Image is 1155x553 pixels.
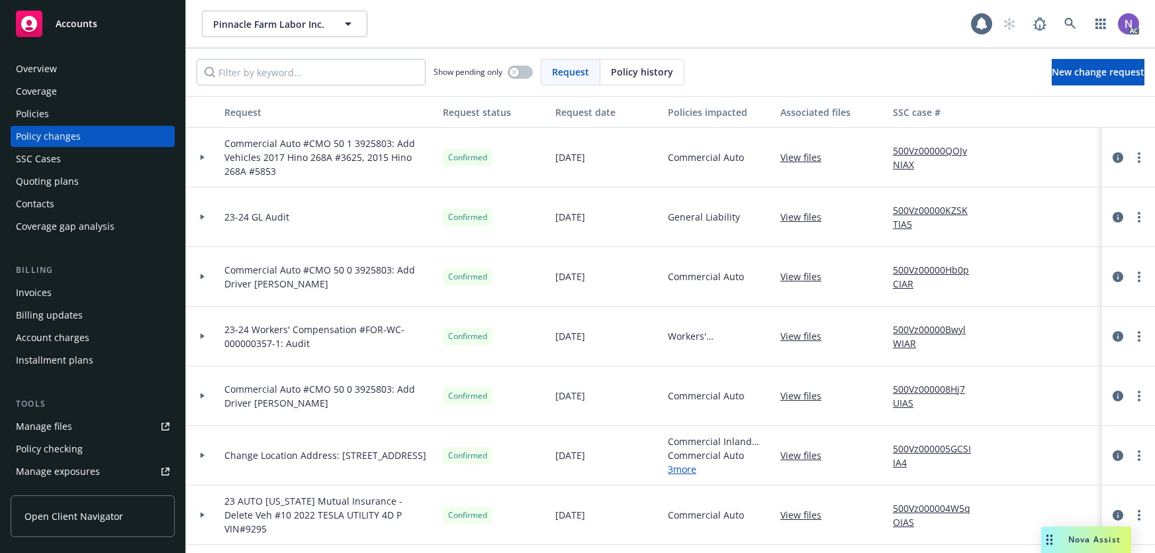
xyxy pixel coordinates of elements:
a: Overview [11,58,175,79]
div: Request [224,105,432,119]
a: Quoting plans [11,171,175,192]
a: 500Vz00000QOJvNIAX [893,144,982,172]
a: Manage exposures [11,461,175,482]
a: more [1131,448,1147,464]
div: SSC Cases [16,148,61,170]
div: Coverage gap analysis [16,216,115,237]
div: Coverage [16,81,57,102]
span: General Liability [668,210,740,224]
span: [DATE] [555,329,585,343]
span: Change Location Address: [STREET_ADDRESS] [224,448,426,462]
div: Toggle Row Expanded [186,247,219,307]
a: more [1131,150,1147,166]
div: Toggle Row Expanded [186,366,219,426]
input: Filter by keyword... [197,59,426,85]
span: [DATE] [555,448,585,462]
a: Start snowing [996,11,1023,37]
div: Invoices [16,282,52,303]
div: Toggle Row Expanded [186,128,219,187]
button: Request date [550,96,663,128]
a: 500Vz000008Hj7UIAS [893,382,982,410]
a: View files [780,210,832,224]
button: Associated files [775,96,888,128]
div: Policies impacted [668,105,770,119]
div: Toggle Row Expanded [186,187,219,247]
a: circleInformation [1110,507,1126,523]
div: SSC case # [893,105,982,119]
button: Pinnacle Farm Labor Inc. [202,11,367,37]
a: Coverage gap analysis [11,216,175,237]
div: Quoting plans [16,171,79,192]
span: Pinnacle Farm Labor Inc. [213,17,328,31]
button: Request status [438,96,550,128]
span: Confirmed [448,509,487,521]
div: Drag to move [1041,527,1058,553]
div: Billing updates [16,305,83,326]
span: Commercial Auto #CMO 50 0 3925803: Add Driver [PERSON_NAME] [224,382,432,410]
a: circleInformation [1110,388,1126,404]
a: View files [780,389,832,403]
a: New change request [1052,59,1144,85]
span: Request [552,65,589,79]
a: more [1131,269,1147,285]
div: Manage certificates [16,483,103,505]
a: 3 more [668,462,770,476]
div: Manage exposures [16,461,100,482]
span: Confirmed [448,330,487,342]
a: more [1131,388,1147,404]
div: Associated files [780,105,882,119]
a: 500Vz00000KZSKTIA5 [893,203,982,231]
a: Coverage [11,81,175,102]
img: photo [1118,13,1139,34]
span: 23-24 Workers' Compensation #FOR-WC-000000357-1: Audit [224,323,432,350]
a: Policy checking [11,438,175,460]
a: more [1131,507,1147,523]
a: Search [1057,11,1084,37]
a: Policies [11,103,175,125]
a: Switch app [1087,11,1114,37]
span: 23-24 GL Audit [224,210,289,224]
div: Account charges [16,327,89,348]
a: 500Vz000005GCSIIA4 [893,442,982,470]
a: View files [780,508,832,522]
button: SSC case # [888,96,987,128]
button: Request [219,96,438,128]
span: Confirmed [448,152,487,164]
div: Contacts [16,193,54,215]
div: Request date [555,105,657,119]
div: Policy checking [16,438,83,460]
a: Billing updates [11,305,175,326]
a: View files [780,329,832,343]
span: Commercial Inland Marine [668,434,770,448]
div: Installment plans [16,350,93,371]
span: Commercial Auto [668,270,744,283]
a: Policy changes [11,126,175,147]
a: 500Vz00000BwylWIAR [893,323,982,350]
a: circleInformation [1110,269,1126,285]
button: Policies impacted [663,96,775,128]
span: Commercial Auto [668,508,744,522]
span: Show pending only [434,66,502,77]
span: [DATE] [555,150,585,164]
a: View files [780,150,832,164]
a: more [1131,328,1147,344]
div: Toggle Row Expanded [186,426,219,485]
span: 23 AUTO [US_STATE] Mutual Insurance - Delete Veh #10 2022 TESLA UTILITY 4D P VIN#9295 [224,494,432,536]
span: [DATE] [555,508,585,522]
span: [DATE] [555,210,585,224]
div: Request status [443,105,545,119]
div: Tools [11,397,175,411]
div: Toggle Row Expanded [186,307,219,366]
span: Open Client Navigator [24,509,123,523]
a: 500Vz000004W5qOIAS [893,501,982,529]
div: Policies [16,103,49,125]
a: SSC Cases [11,148,175,170]
span: Commercial Auto [668,389,744,403]
a: Manage files [11,416,175,437]
div: Policy changes [16,126,81,147]
a: more [1131,209,1147,225]
span: Policy history [611,65,673,79]
div: Billing [11,264,175,277]
a: circleInformation [1110,150,1126,166]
